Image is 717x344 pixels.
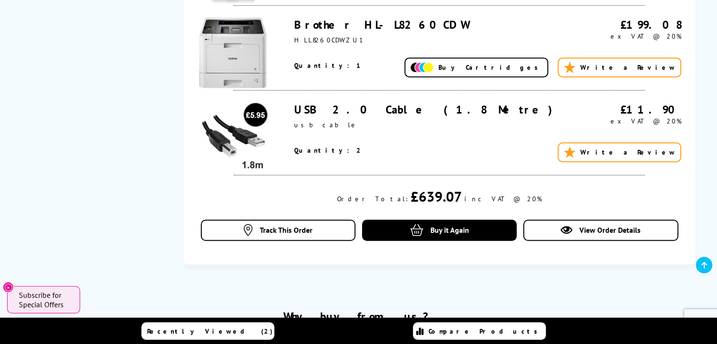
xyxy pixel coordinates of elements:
[147,327,273,336] span: Recently Viewed (2)
[404,57,548,77] a: Buy Cartridges
[565,102,681,117] div: £11.90
[438,63,543,72] span: Buy Cartridges
[413,322,546,340] a: Compare Products
[580,148,676,156] span: Write a Review
[565,17,681,32] div: £199.08
[430,225,469,235] span: Buy it Again
[565,32,681,41] div: ex VAT @ 20%
[3,282,14,293] button: Close
[558,142,681,162] a: Write a Review
[294,146,363,155] span: Quantity: 2
[294,17,469,32] a: Brother HL-L8260CDW
[198,102,268,173] img: USB 2.0 Cable (1.8 Metre)
[362,220,517,241] a: Buy it Again
[337,195,408,203] div: Order Total:
[294,36,565,44] div: HLL8260CDWZU1
[19,290,71,309] span: Subscribe for Special Offers
[429,327,543,336] span: Compare Products
[464,195,542,203] div: inc VAT @ 20%
[410,62,434,73] img: Add Cartridges
[141,322,274,340] a: Recently Viewed (2)
[558,57,681,77] a: Write a Review
[201,220,356,241] a: Track This Order
[294,102,559,117] a: USB 2.0 Cable (1.8 Metre)
[580,63,676,72] span: Write a Review
[260,225,313,235] span: Track This Order
[523,220,678,241] a: View Order Details
[294,121,565,129] div: usbcable
[22,309,696,324] h2: Why buy from us?
[294,61,362,70] span: Quantity: 1
[198,17,268,88] img: Brother HL-L8260CDW
[565,117,681,125] div: ex VAT @ 20%
[411,187,462,205] div: £639.07
[579,225,641,235] span: View Order Details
